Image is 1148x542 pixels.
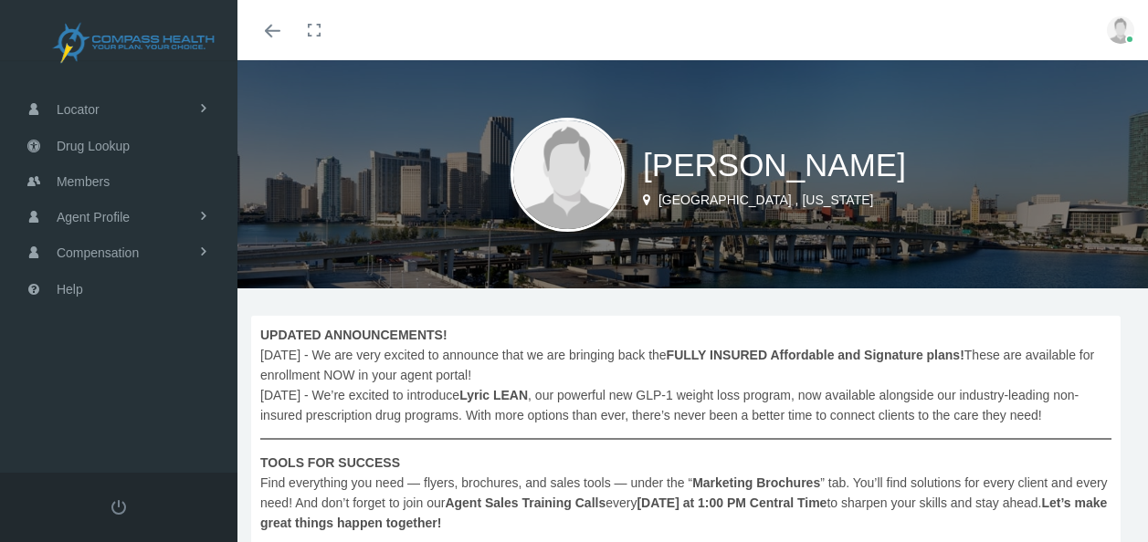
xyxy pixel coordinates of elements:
[57,200,130,235] span: Agent Profile
[511,118,625,232] img: user-placeholder.jpg
[57,272,83,307] span: Help
[260,455,400,470] b: TOOLS FOR SUCCESS
[1107,16,1134,44] img: user-placeholder.jpg
[637,495,827,510] b: [DATE] at 1:00 PM Central Time
[643,147,906,182] span: [PERSON_NAME]
[459,388,528,402] b: Lyric LEAN
[658,193,873,207] span: [GEOGRAPHIC_DATA] , [US_STATE]
[692,475,820,490] b: Marketing Brochures
[667,348,964,362] b: FULLY INSURED Affordable and Signature plans!
[57,235,139,270] span: Compensation
[57,164,110,199] span: Members
[260,325,1111,533] span: [DATE] - We are very excited to announce that we are bringing back the These are available for en...
[57,129,130,163] span: Drug Lookup
[24,20,243,66] img: COMPASS HEALTH, INC
[57,92,100,127] span: Locator
[260,328,448,342] b: UPDATED ANNOUNCEMENTS!
[445,495,606,510] b: Agent Sales Training Calls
